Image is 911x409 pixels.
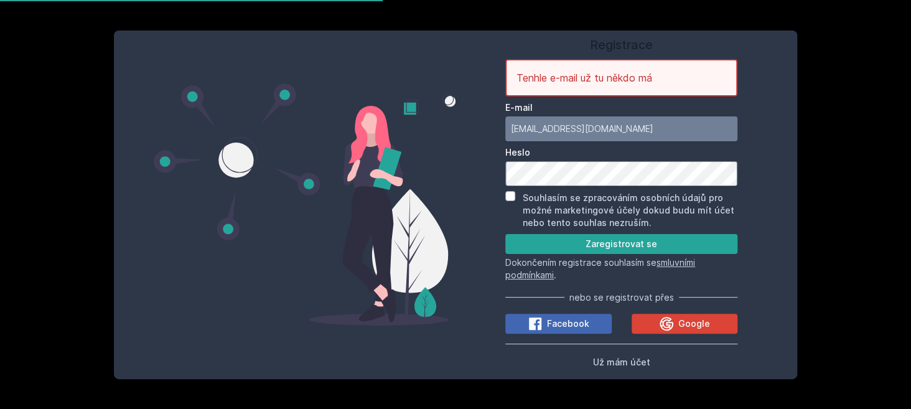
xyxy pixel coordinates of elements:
button: Facebook [505,314,612,334]
label: Souhlasím se zpracováním osobních údajů pro možné marketingové účely dokud budu mít účet nebo ten... [523,192,734,228]
p: Dokončením registrace souhlasím se . [505,256,737,281]
button: Google [632,314,738,334]
label: Heslo [505,146,737,159]
label: E-mail [505,101,737,114]
span: Už mám účet [593,357,650,367]
span: Facebook [547,317,589,330]
a: smluvními podmínkami [505,257,695,280]
h1: Registrace [505,35,737,54]
span: Google [678,317,710,330]
input: Tvoje e-mailová adresa [505,116,737,141]
span: nebo se registrovat přes [569,291,674,304]
button: Už mám účet [593,354,650,369]
button: Zaregistrovat se [505,234,737,254]
div: Tenhle e-mail už tu někdo má [505,59,737,96]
